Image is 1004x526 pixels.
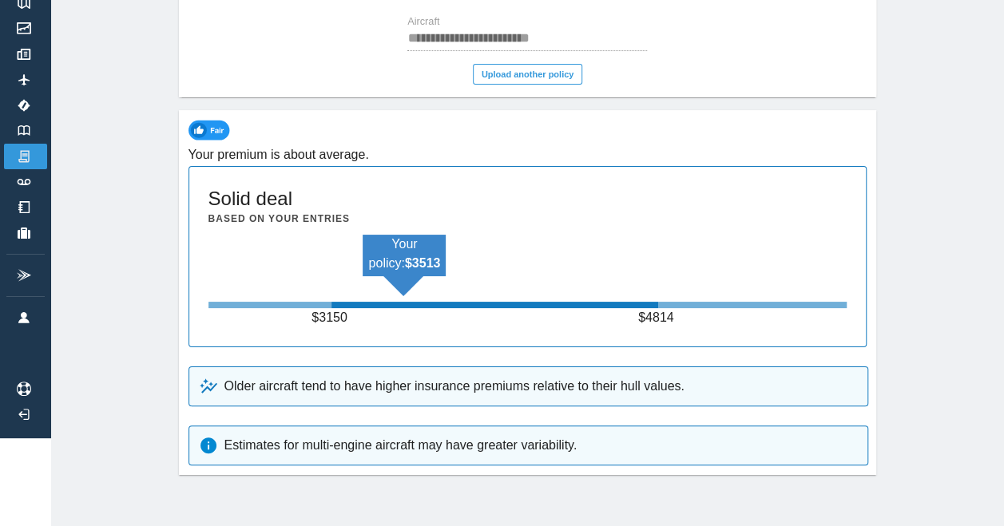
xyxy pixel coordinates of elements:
[208,186,292,212] h5: Solid deal
[188,144,867,166] h6: Your premium is about average.
[312,308,351,327] p: $ 3150
[208,212,350,227] h6: Based on your entries
[638,308,678,327] p: $ 4814
[363,235,446,273] p: Your policy:
[405,256,441,270] b: $ 3513
[473,64,583,85] button: Upload another policy
[224,436,577,455] p: Estimates for multi-engine aircraft may have greater variability.
[224,377,685,396] p: Older aircraft tend to have higher insurance premiums relative to their hull values.
[407,15,439,30] label: Aircraft
[199,377,218,396] img: uptrend-and-star-798e9c881b4915e3b082.svg
[188,120,234,140] img: fair-policy-chip-16a22df130daad956e14.svg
